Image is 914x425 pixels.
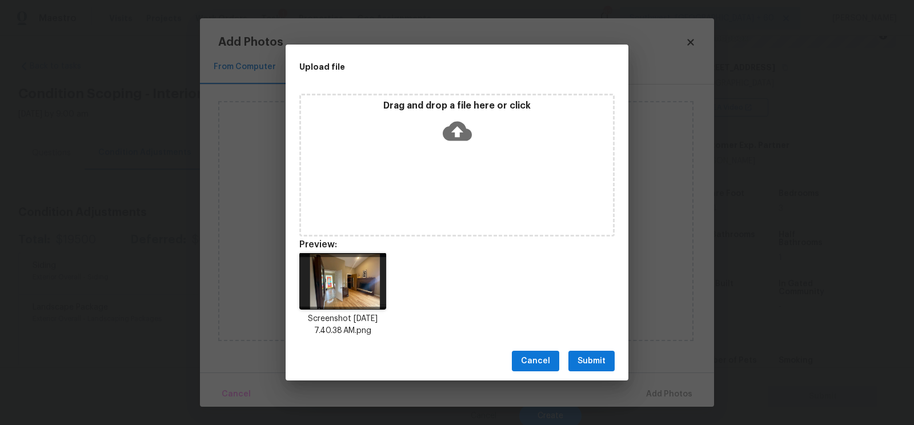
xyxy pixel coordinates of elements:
[299,252,386,310] img: iAwCAwCg8AgMAgMAoPAIDAIDAKDwCAwCAwCg8AgMAgMAoPAIDAIDAKDwCAwCAwCg8AgMAgMAoPAmyDw4U28jJNBYBAYBAaBQW...
[578,354,606,368] span: Submit
[521,354,550,368] span: Cancel
[299,61,563,73] h2: Upload file
[301,100,613,112] p: Drag and drop a file here or click
[299,313,386,337] p: Screenshot [DATE] 7.40.38 AM.png
[568,351,615,372] button: Submit
[512,351,559,372] button: Cancel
